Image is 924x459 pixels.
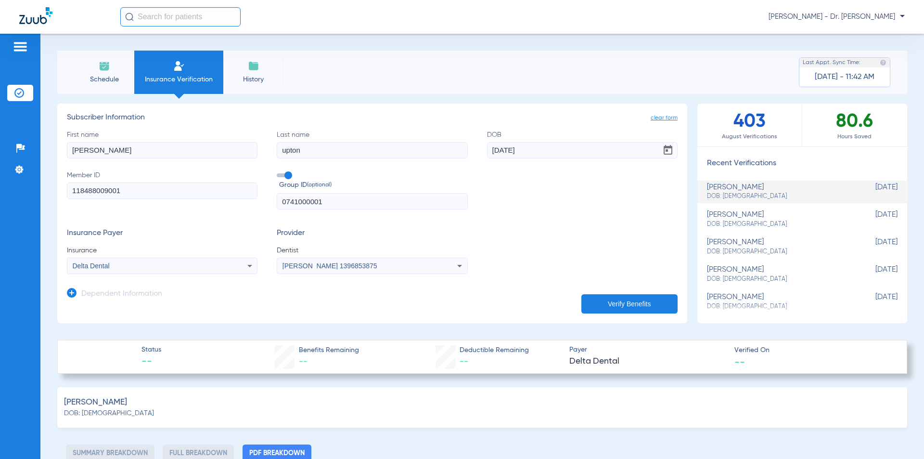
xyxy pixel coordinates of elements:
[13,41,28,52] img: hamburger-icon
[707,210,849,228] div: [PERSON_NAME]
[277,130,467,158] label: Last name
[277,229,467,238] h3: Provider
[67,130,257,158] label: First name
[299,357,308,366] span: --
[81,75,127,84] span: Schedule
[697,159,907,169] h3: Recent Verifications
[282,262,377,270] span: [PERSON_NAME] 1396853875
[120,7,241,26] input: Search for patients
[64,396,127,408] span: [PERSON_NAME]
[67,170,257,210] label: Member ID
[707,183,849,201] div: [PERSON_NAME]
[651,113,678,123] span: clear form
[231,75,276,84] span: History
[707,293,849,311] div: [PERSON_NAME]
[569,345,726,355] span: Payer
[707,220,849,229] span: DOB: [DEMOGRAPHIC_DATA]
[707,265,849,283] div: [PERSON_NAME]
[581,294,678,314] button: Verify Benefits
[99,60,110,72] img: Schedule
[277,246,467,255] span: Dentist
[697,104,802,146] div: 403
[707,238,849,256] div: [PERSON_NAME]
[81,289,162,299] h3: Dependent Information
[460,345,529,355] span: Deductible Remaining
[569,355,726,367] span: Delta Dental
[876,413,924,459] iframe: Chat Widget
[487,142,678,158] input: DOBOpen calendar
[279,180,467,190] span: Group ID
[67,183,257,199] input: Member ID
[67,229,257,238] h3: Insurance Payer
[849,210,898,228] span: [DATE]
[849,293,898,311] span: [DATE]
[658,141,678,160] button: Open calendar
[141,355,161,369] span: --
[307,180,332,190] small: (optional)
[802,104,907,146] div: 80.6
[815,72,874,82] span: [DATE] - 11:42 AM
[460,357,468,366] span: --
[803,58,860,67] span: Last Appt. Sync Time:
[73,262,110,270] span: Delta Dental
[67,142,257,158] input: First name
[880,59,886,66] img: last sync help info
[849,183,898,201] span: [DATE]
[173,60,185,72] img: Manual Insurance Verification
[277,142,467,158] input: Last name
[707,302,849,311] span: DOB: [DEMOGRAPHIC_DATA]
[141,75,216,84] span: Insurance Verification
[849,238,898,256] span: [DATE]
[487,130,678,158] label: DOB
[248,60,259,72] img: History
[734,356,745,367] span: --
[141,345,161,355] span: Status
[769,12,905,22] span: [PERSON_NAME] - Dr. [PERSON_NAME]
[67,113,678,123] h3: Subscriber Information
[707,192,849,201] span: DOB: [DEMOGRAPHIC_DATA]
[802,132,907,142] span: Hours Saved
[64,408,154,419] span: DOB: [DEMOGRAPHIC_DATA]
[707,275,849,284] span: DOB: [DEMOGRAPHIC_DATA]
[849,265,898,283] span: [DATE]
[707,248,849,256] span: DOB: [DEMOGRAPHIC_DATA]
[125,13,134,21] img: Search Icon
[299,345,359,355] span: Benefits Remaining
[67,246,257,255] span: Insurance
[734,345,891,355] span: Verified On
[697,132,802,142] span: August Verifications
[19,7,52,24] img: Zuub Logo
